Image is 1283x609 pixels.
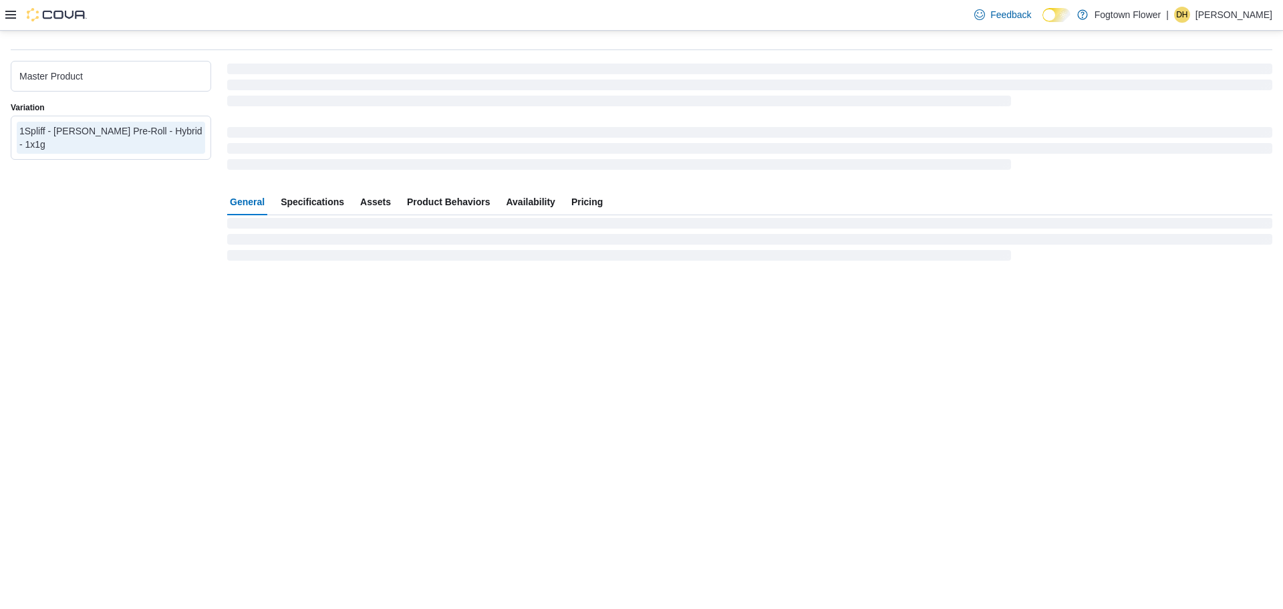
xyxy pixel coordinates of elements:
[27,8,87,21] img: Cova
[230,189,265,215] span: General
[19,70,202,83] div: Master Product
[969,1,1036,28] a: Feedback
[227,130,1272,172] span: Loading
[1166,7,1169,23] p: |
[1174,7,1190,23] div: Daniel Houlahan
[1176,7,1187,23] span: DH
[407,189,490,215] span: Product Behaviors
[227,66,1272,109] span: Loading
[227,221,1272,263] span: Loading
[506,189,555,215] span: Availability
[1095,7,1161,23] p: Fogtown Flower
[281,189,344,215] span: Specifications
[1042,8,1071,22] input: Dark Mode
[19,124,202,151] div: 1Spliff - [PERSON_NAME] Pre-Roll - Hybrid - 1x1g
[990,8,1031,21] span: Feedback
[571,189,603,215] span: Pricing
[360,189,391,215] span: Assets
[1195,7,1272,23] p: [PERSON_NAME]
[1042,22,1043,23] span: Dark Mode
[11,102,45,113] label: Variation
